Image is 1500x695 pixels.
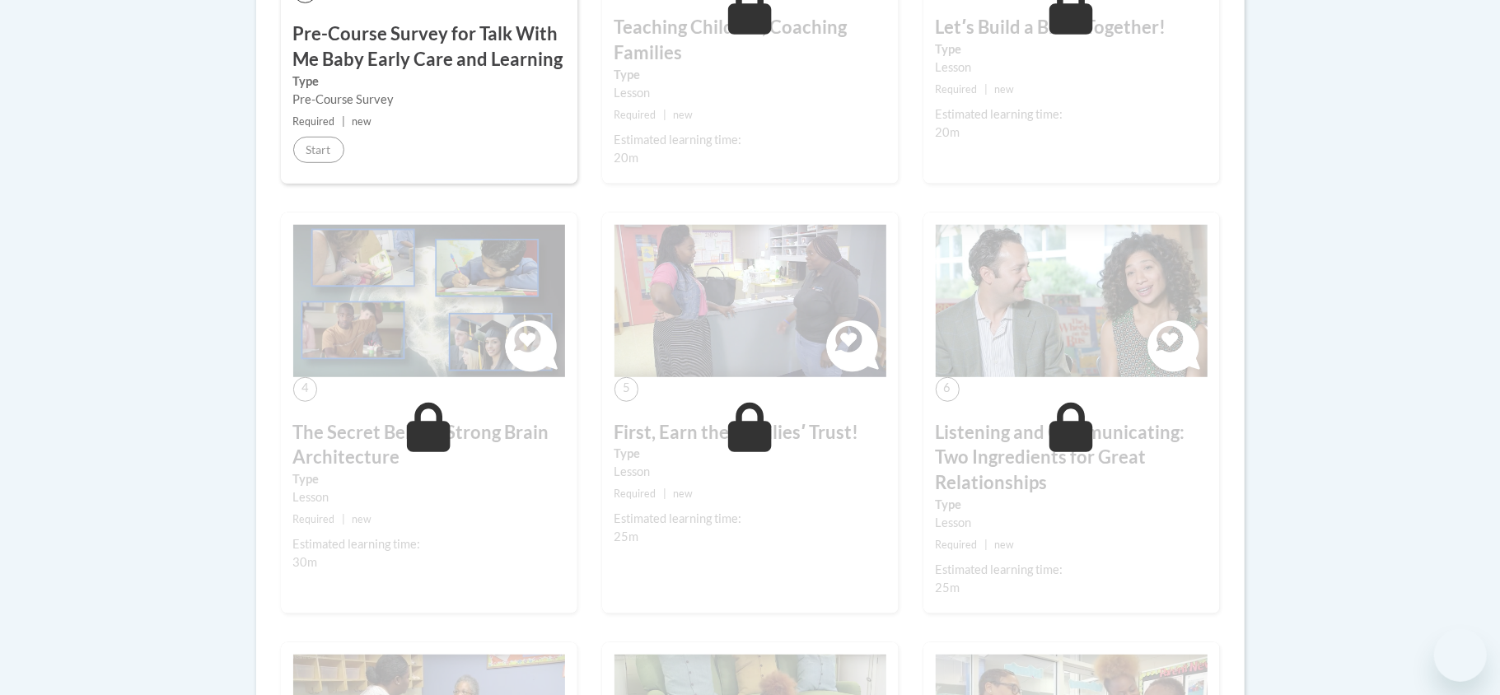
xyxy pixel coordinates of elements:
span: 4 [293,377,317,401]
label: Type [936,40,1208,58]
span: 6 [936,377,960,401]
span: new [352,513,371,525]
div: Lesson [614,463,886,481]
h3: First, Earn the Familiesʹ Trust! [614,420,886,445]
label: Type [614,445,886,463]
span: | [663,487,666,500]
img: Course Image [936,225,1208,378]
span: new [673,487,693,500]
span: new [352,115,371,128]
span: 5 [614,377,638,401]
div: Estimated learning time: [614,510,886,528]
span: 25m [614,529,639,543]
span: 20m [936,125,960,139]
span: | [984,83,988,96]
h3: Pre-Course Survey for Talk With Me Baby Early Care and Learning [293,21,565,72]
span: 30m [293,555,318,569]
h3: Letʹs Build a Brain Together! [936,15,1208,40]
span: Required [936,83,978,96]
span: Required [614,109,657,121]
span: Required [293,115,335,128]
label: Type [293,470,565,488]
span: Required [936,539,978,551]
h3: The Secret Behind Strong Brain Architecture [293,420,565,471]
div: Estimated learning time: [293,535,565,553]
span: Required [293,513,335,525]
span: new [994,539,1014,551]
span: 20m [614,151,639,165]
label: Type [293,72,565,91]
div: Estimated learning time: [936,561,1208,579]
img: Course Image [293,225,565,378]
span: 25m [936,581,960,595]
button: Start [293,137,344,163]
span: new [673,109,693,121]
span: | [342,513,345,525]
label: Type [614,66,886,84]
div: Estimated learning time: [614,131,886,149]
span: | [984,539,988,551]
h3: Listening and Communicating: Two Ingredients for Great Relationships [936,420,1208,496]
iframe: Button to launch messaging window [1434,629,1487,682]
h3: Teaching Children, Coaching Families [614,15,886,66]
div: Lesson [614,84,886,102]
label: Type [936,496,1208,514]
span: new [994,83,1014,96]
div: Lesson [293,488,565,506]
span: Required [614,487,657,500]
span: | [342,115,345,128]
span: | [663,109,666,121]
div: Lesson [936,58,1208,77]
div: Estimated learning time: [936,105,1208,124]
div: Lesson [936,514,1208,532]
img: Course Image [614,225,886,378]
div: Pre-Course Survey [293,91,565,109]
